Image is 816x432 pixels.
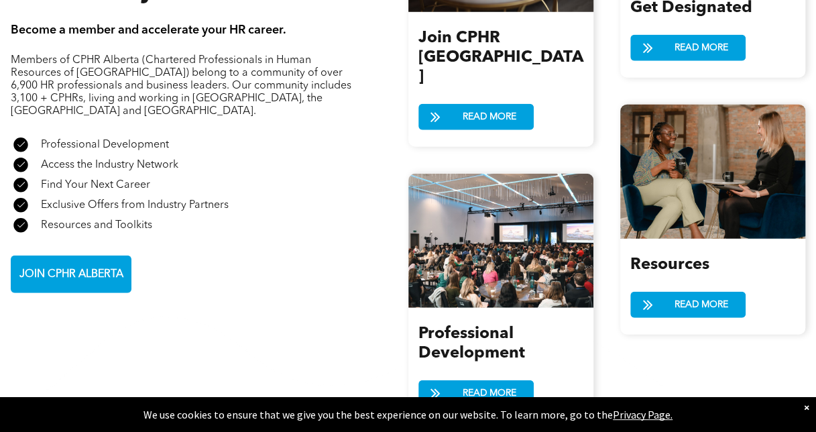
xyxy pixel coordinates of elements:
a: READ MORE [630,292,746,318]
span: Resources and Toolkits [41,220,152,231]
span: READ MORE [670,292,733,317]
span: Find Your Next Career [41,180,150,191]
a: READ MORE [418,104,534,130]
div: Dismiss notification [804,400,809,414]
span: Professional Development [418,326,525,362]
span: READ MORE [458,105,521,129]
a: Privacy Page. [613,408,673,421]
span: Members of CPHR Alberta (Chartered Professionals in Human Resources of [GEOGRAPHIC_DATA]) belong ... [11,55,351,117]
span: READ MORE [670,36,733,60]
span: Professional Development [41,140,169,150]
span: Access the Industry Network [41,160,178,170]
span: READ MORE [458,381,521,406]
a: READ MORE [418,380,534,407]
span: Exclusive Offers from Industry Partners [41,200,229,211]
a: JOIN CPHR ALBERTA [11,256,131,293]
span: JOIN CPHR ALBERTA [15,262,128,288]
span: Join CPHR [GEOGRAPHIC_DATA] [418,30,583,85]
span: Become a member and accelerate your HR career. [11,24,286,36]
a: READ MORE [630,35,746,61]
span: Resources [630,257,709,273]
